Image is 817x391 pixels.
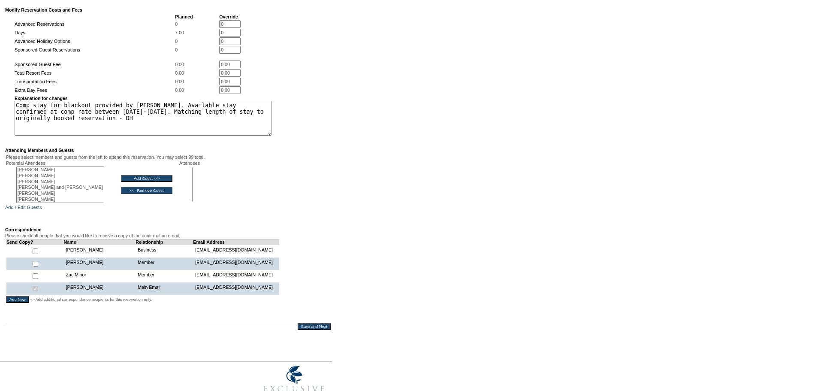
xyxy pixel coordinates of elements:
[175,88,184,93] span: 0.00
[17,173,104,179] option: [PERSON_NAME]
[64,245,136,258] td: [PERSON_NAME]
[6,161,45,166] span: Potential Attendees
[17,185,104,191] option: [PERSON_NAME] and [PERSON_NAME]
[17,179,104,185] option: [PERSON_NAME]
[64,258,136,270] td: [PERSON_NAME]
[298,323,331,330] input: Save and Next
[193,282,279,295] td: [EMAIL_ADDRESS][DOMAIN_NAME]
[15,78,174,85] td: Transportation Fees
[5,7,82,12] strong: Modify Reservation Costs and Fees
[136,258,193,270] td: Member
[5,148,74,153] strong: Attending Members and Guests
[136,282,193,295] td: Main Email
[6,155,205,160] span: Please select members and guests from the left to attend this reservation. You may select 99 total.
[175,39,178,44] span: 0
[64,239,136,245] td: Name
[64,282,136,295] td: [PERSON_NAME]
[5,233,180,238] span: Please check all people that you would like to receive a copy of the confirmation email.
[17,167,104,173] option: [PERSON_NAME]
[193,245,279,258] td: [EMAIL_ADDRESS][DOMAIN_NAME]
[15,46,174,54] td: Sponsored Guest Reservations
[136,239,193,245] td: Relationship
[15,20,174,28] td: Advanced Reservations
[30,297,152,302] span: <--Add additional correspondence recipients for this reservation only.
[15,86,174,94] td: Extra Day Fees
[175,21,178,27] span: 0
[175,30,184,35] span: 7.00
[17,197,104,203] option: [PERSON_NAME]
[175,62,184,67] span: 0.00
[15,61,174,68] td: Sponsored Guest Fee
[175,14,193,19] strong: Planned
[15,37,174,45] td: Advanced Holiday Options
[17,191,104,197] option: [PERSON_NAME]
[193,270,279,282] td: [EMAIL_ADDRESS][DOMAIN_NAME]
[179,161,200,166] span: Attendees
[193,258,279,270] td: [EMAIL_ADDRESS][DOMAIN_NAME]
[136,270,193,282] td: Member
[219,14,238,19] strong: Override
[175,47,178,52] span: 0
[193,239,279,245] td: Email Address
[5,227,42,232] strong: Correspondence
[136,245,193,258] td: Business
[15,69,174,77] td: Total Resort Fees
[15,96,68,101] b: Explanation for changes
[121,175,172,182] input: Add Guest ->>
[15,29,174,36] td: Days
[5,205,42,210] a: Add / Edit Guests
[121,187,172,194] input: <<- Remove Guest
[175,70,184,76] span: 0.00
[6,296,29,303] input: Add New
[64,270,136,282] td: Zac Minor
[175,79,184,84] span: 0.00
[6,239,64,245] td: Send Copy?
